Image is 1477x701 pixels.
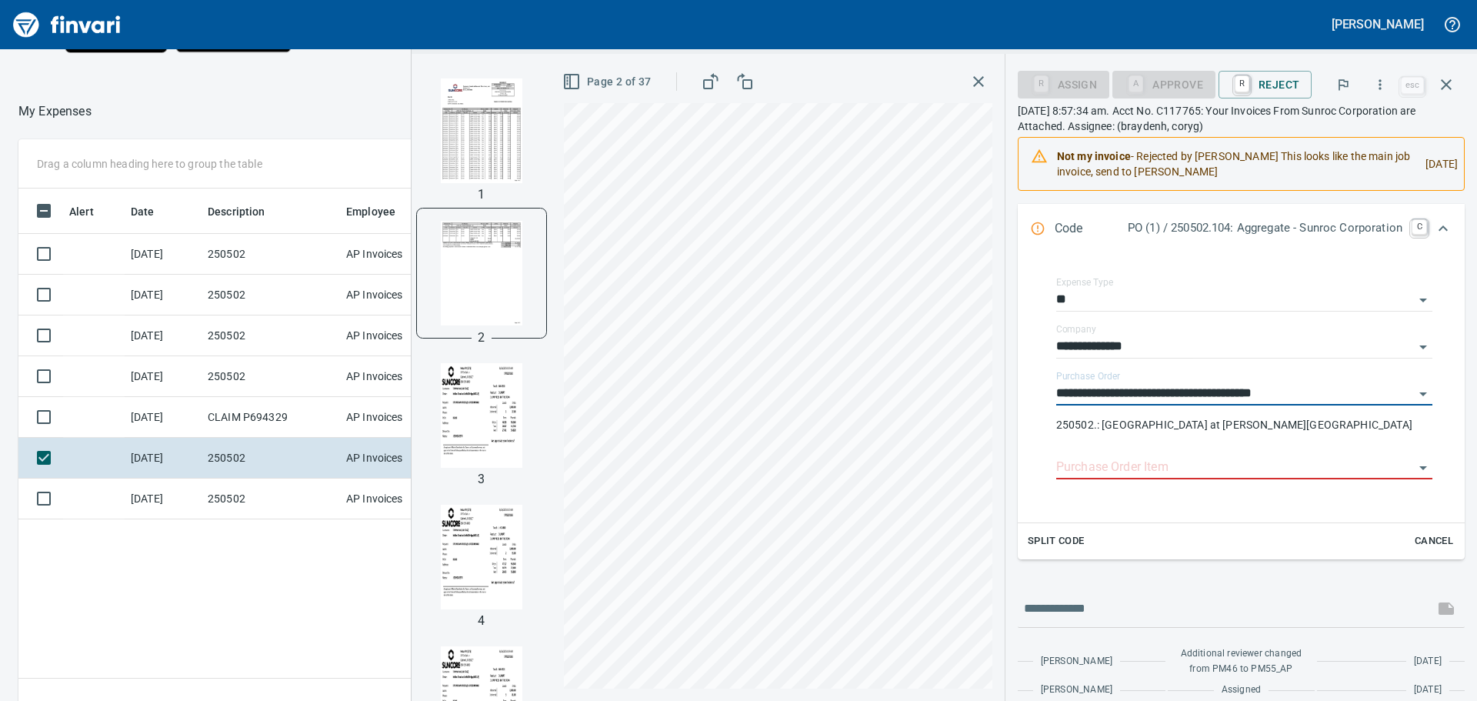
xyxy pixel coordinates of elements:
span: Split Code [1028,532,1085,550]
p: My Expenses [18,102,92,121]
td: AP Invoices [340,234,455,275]
p: Drag a column heading here to group the table [37,156,262,172]
button: Open [1412,336,1434,358]
img: Page 4 [429,505,534,609]
span: Employee [346,202,415,221]
button: Flag [1326,68,1360,102]
span: Alert [69,202,94,221]
div: Purchase Order Item required [1112,77,1215,90]
span: Date [131,202,175,221]
td: AP Invoices [340,438,455,479]
strong: Not my invoice [1057,150,1131,162]
label: Expense Type [1056,278,1113,287]
td: AP Invoices [340,397,455,438]
span: [PERSON_NAME] [1041,683,1112,698]
img: Page 1 [429,78,534,183]
a: R [1235,75,1249,92]
td: 250502 [202,234,340,275]
button: Cancel [1409,529,1459,553]
a: C [1412,219,1427,235]
span: [PERSON_NAME] [1041,654,1112,669]
td: 250502 [202,315,340,356]
td: [DATE] [125,438,202,479]
td: [DATE] [125,234,202,275]
td: [DATE] [125,356,202,397]
span: This records your message into the invoice and notifies anyone mentioned [1428,590,1465,627]
p: [DATE] 8:57:34 am. Acct No. C117765: Your Invoices From Sunroc Corporation are Attached. Assignee... [1018,103,1465,134]
span: Reject [1231,72,1299,98]
img: Page 2 [429,221,534,325]
p: 3 [478,470,485,489]
td: 250502 [202,275,340,315]
td: 250502 [202,438,340,479]
td: AP Invoices [340,275,455,315]
a: esc [1401,77,1424,94]
button: RReject [1219,71,1312,98]
p: Code [1055,219,1128,239]
div: Assign [1018,77,1109,90]
td: AP Invoices [340,356,455,397]
h5: [PERSON_NAME] [1332,16,1424,32]
td: [DATE] [125,275,202,315]
div: Expand [1018,255,1465,559]
span: Alert [69,202,114,221]
button: Page 2 of 37 [559,68,658,96]
span: Description [208,202,285,221]
td: CLAIM P694329 [202,397,340,438]
td: [DATE] [125,315,202,356]
span: Page 2 of 37 [565,72,652,92]
span: Close invoice [1397,66,1465,103]
span: Date [131,202,155,221]
div: Expand [1018,204,1465,255]
td: 250502 [202,479,340,519]
span: [DATE] [1414,683,1442,698]
span: Description [208,202,265,221]
button: Open [1412,457,1434,479]
img: Page 3 [429,363,534,468]
button: Open [1412,383,1434,405]
p: 2 [478,329,485,347]
p: 250502.: [GEOGRAPHIC_DATA] at [PERSON_NAME][GEOGRAPHIC_DATA] [1056,417,1432,432]
p: 1 [478,185,485,204]
label: Company [1056,325,1096,334]
td: AP Invoices [340,479,455,519]
span: Employee [346,202,395,221]
button: Split Code [1024,529,1089,553]
span: Assigned [1222,683,1261,698]
p: 4 [478,612,485,630]
span: Cancel [1413,532,1455,550]
button: More [1363,68,1397,102]
span: [DATE] [1414,654,1442,669]
td: [DATE] [125,397,202,438]
nav: breadcrumb [18,102,92,121]
img: Finvari [9,6,125,43]
div: - Rejected by [PERSON_NAME] This looks like the main job invoice, send to [PERSON_NAME] [1057,142,1413,185]
div: [DATE] [1413,142,1458,185]
p: PO (1) / 250502.104: Aggregate - Sunroc Corporation [1128,219,1402,237]
button: Open [1412,289,1434,311]
button: [PERSON_NAME] [1328,12,1428,36]
td: AP Invoices [340,315,455,356]
label: Purchase Order [1056,372,1120,381]
td: 250502 [202,356,340,397]
td: [DATE] [125,479,202,519]
span: Additional reviewer changed from PM46 to PM55_AP [1175,646,1308,677]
